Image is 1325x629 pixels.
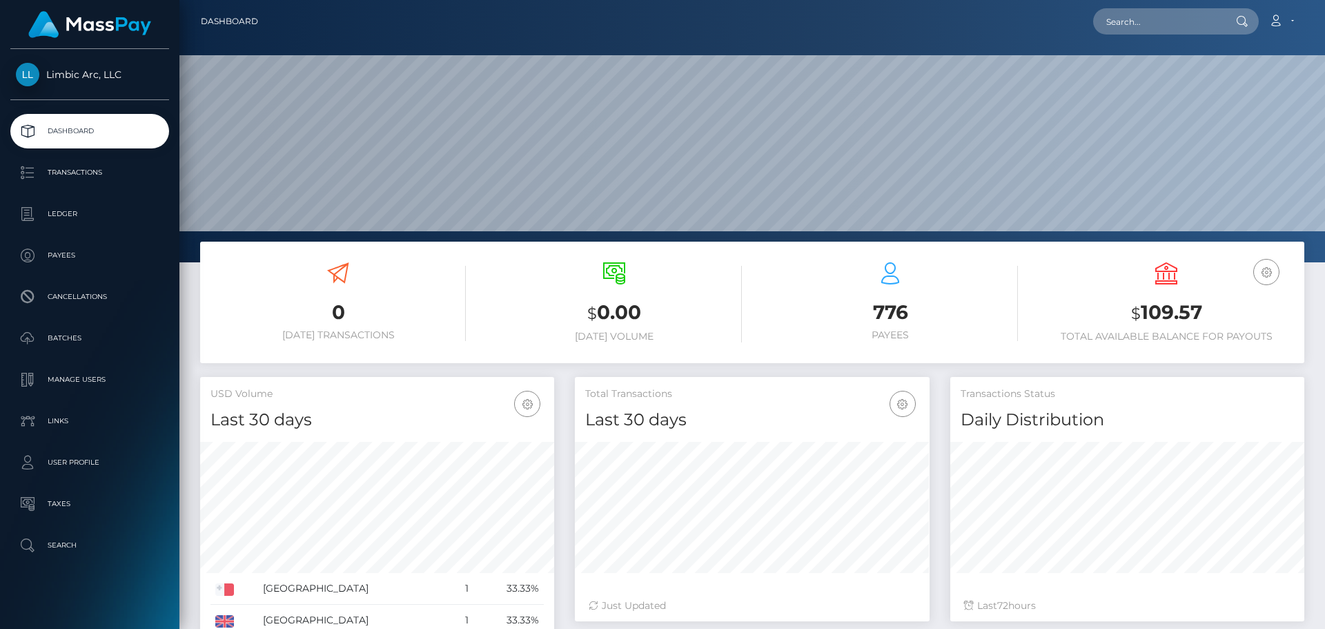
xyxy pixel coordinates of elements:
p: Payees [16,245,164,266]
h6: Payees [763,329,1018,341]
p: Dashboard [16,121,164,142]
p: Taxes [16,494,164,514]
a: Cancellations [10,280,169,314]
h6: [DATE] Volume [487,331,742,342]
h6: Total Available Balance for Payouts [1039,331,1294,342]
img: Limbic Arc, LLC [16,63,39,86]
a: Search [10,528,169,563]
small: $ [1131,304,1141,323]
h4: Daily Distribution [961,408,1294,432]
span: Limbic Arc, LLC [10,68,169,81]
h3: 0.00 [487,299,742,327]
a: Manage Users [10,362,169,397]
a: Taxes [10,487,169,521]
h3: 0 [210,299,466,326]
a: Batches [10,321,169,356]
p: Transactions [16,162,164,183]
a: Payees [10,238,169,273]
p: Cancellations [16,287,164,307]
a: Dashboard [201,7,258,36]
span: 72 [997,599,1008,612]
a: Ledger [10,197,169,231]
td: 1 [451,573,473,605]
h3: 776 [763,299,1018,326]
input: Search... [1093,8,1223,35]
h4: Last 30 days [585,408,919,432]
h4: Last 30 days [210,408,544,432]
td: [GEOGRAPHIC_DATA] [258,573,451,605]
p: Search [16,535,164,556]
p: User Profile [16,452,164,473]
h5: Transactions Status [961,387,1294,401]
h6: [DATE] Transactions [210,329,466,341]
td: 33.33% [473,573,544,605]
small: $ [587,304,597,323]
div: Just Updated [589,599,915,613]
a: Dashboard [10,114,169,148]
h5: USD Volume [210,387,544,401]
a: User Profile [10,445,169,480]
p: Batches [16,328,164,349]
a: Transactions [10,155,169,190]
p: Manage Users [16,369,164,390]
img: MT.png [215,583,234,596]
h5: Total Transactions [585,387,919,401]
div: Last hours [964,599,1290,613]
img: MassPay Logo [28,11,151,38]
h3: 109.57 [1039,299,1294,327]
p: Ledger [16,204,164,224]
p: Links [16,411,164,432]
a: Links [10,404,169,438]
img: GB.png [215,615,234,628]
